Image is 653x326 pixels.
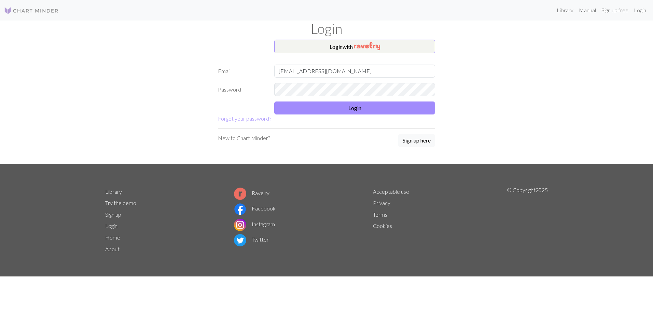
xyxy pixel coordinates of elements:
[105,211,121,218] a: Sign up
[4,6,59,15] img: Logo
[354,42,380,50] img: Ravelry
[576,3,599,17] a: Manual
[234,203,246,215] img: Facebook logo
[599,3,631,17] a: Sign up free
[398,134,435,148] a: Sign up here
[105,188,122,195] a: Library
[218,134,270,142] p: New to Chart Minder?
[234,236,269,243] a: Twitter
[105,222,117,229] a: Login
[398,134,435,147] button: Sign up here
[214,83,270,96] label: Password
[234,188,246,200] img: Ravelry logo
[105,246,120,252] a: About
[105,200,136,206] a: Try the demo
[274,40,435,53] button: Loginwith
[214,65,270,78] label: Email
[554,3,576,17] a: Library
[234,205,276,212] a: Facebook
[373,222,392,229] a: Cookies
[234,221,275,227] a: Instagram
[507,186,548,255] p: © Copyright 2025
[373,211,387,218] a: Terms
[631,3,649,17] a: Login
[101,21,552,37] h1: Login
[234,234,246,246] img: Twitter logo
[373,200,390,206] a: Privacy
[234,219,246,231] img: Instagram logo
[105,234,120,241] a: Home
[373,188,409,195] a: Acceptable use
[234,190,269,196] a: Ravelry
[218,115,271,122] a: Forgot your password?
[274,101,435,114] button: Login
